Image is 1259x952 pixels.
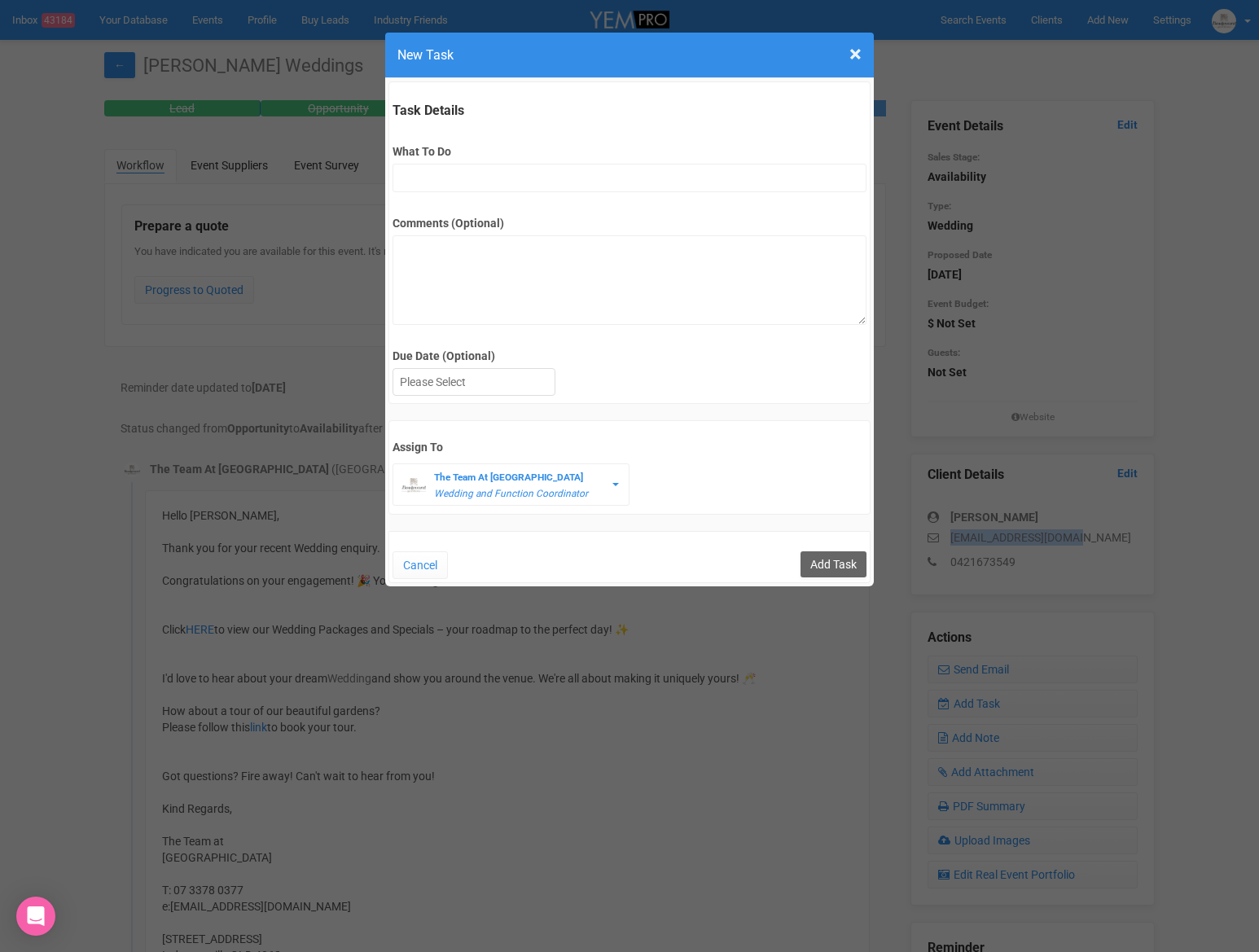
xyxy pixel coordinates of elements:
legend: Task Details [393,102,866,121]
em: Wedding and Function Coordinator [434,488,588,499]
label: Assign To [393,439,866,455]
h4: New Task [397,45,862,65]
strong: The Team At [GEOGRAPHIC_DATA] [434,472,583,483]
button: Cancel [393,551,448,579]
input: Add Task [801,551,866,577]
label: Due Date (Optional) [393,348,866,364]
div: Open Intercom Messenger [16,897,55,936]
label: Comments (Optional) [393,215,866,231]
img: BGLogo.jpg [401,473,426,498]
label: What To Do [393,143,866,160]
span: × [849,41,862,68]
